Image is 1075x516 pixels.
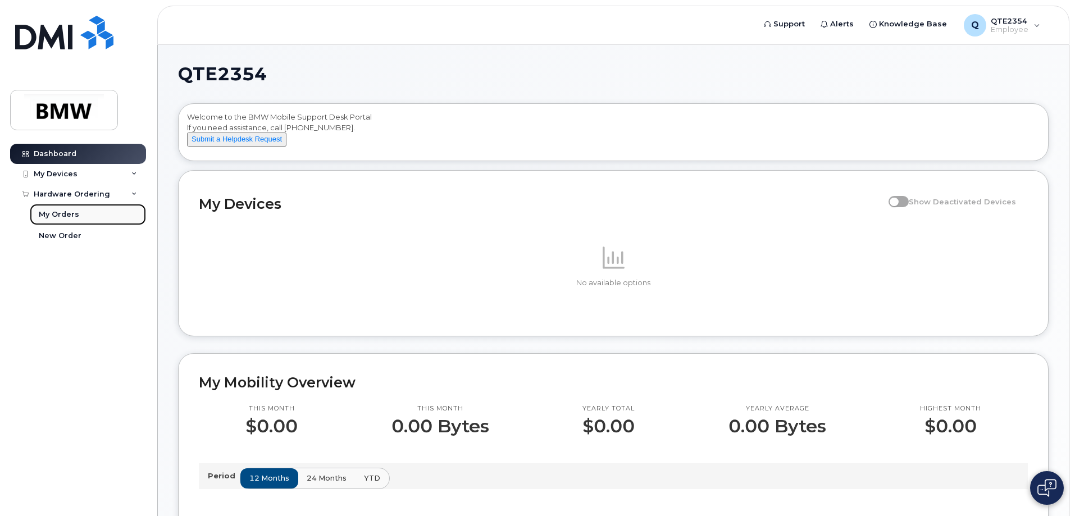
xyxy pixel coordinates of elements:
p: Period [208,471,240,481]
span: Show Deactivated Devices [909,197,1016,206]
p: Yearly total [582,404,635,413]
p: Highest month [920,404,981,413]
h2: My Devices [199,195,883,212]
p: $0.00 [245,416,298,436]
p: This month [391,404,489,413]
p: $0.00 [582,416,635,436]
input: Show Deactivated Devices [889,191,898,200]
p: Yearly average [728,404,826,413]
span: YTD [364,473,380,483]
div: Welcome to the BMW Mobile Support Desk Portal If you need assistance, call [PHONE_NUMBER]. [187,112,1040,157]
button: Submit a Helpdesk Request [187,133,286,147]
p: This month [245,404,298,413]
p: $0.00 [920,416,981,436]
span: QTE2354 [178,66,267,83]
img: Open chat [1037,479,1056,497]
span: 24 months [307,473,347,483]
p: 0.00 Bytes [728,416,826,436]
a: Submit a Helpdesk Request [187,134,286,143]
h2: My Mobility Overview [199,374,1028,391]
p: No available options [199,278,1028,288]
p: 0.00 Bytes [391,416,489,436]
